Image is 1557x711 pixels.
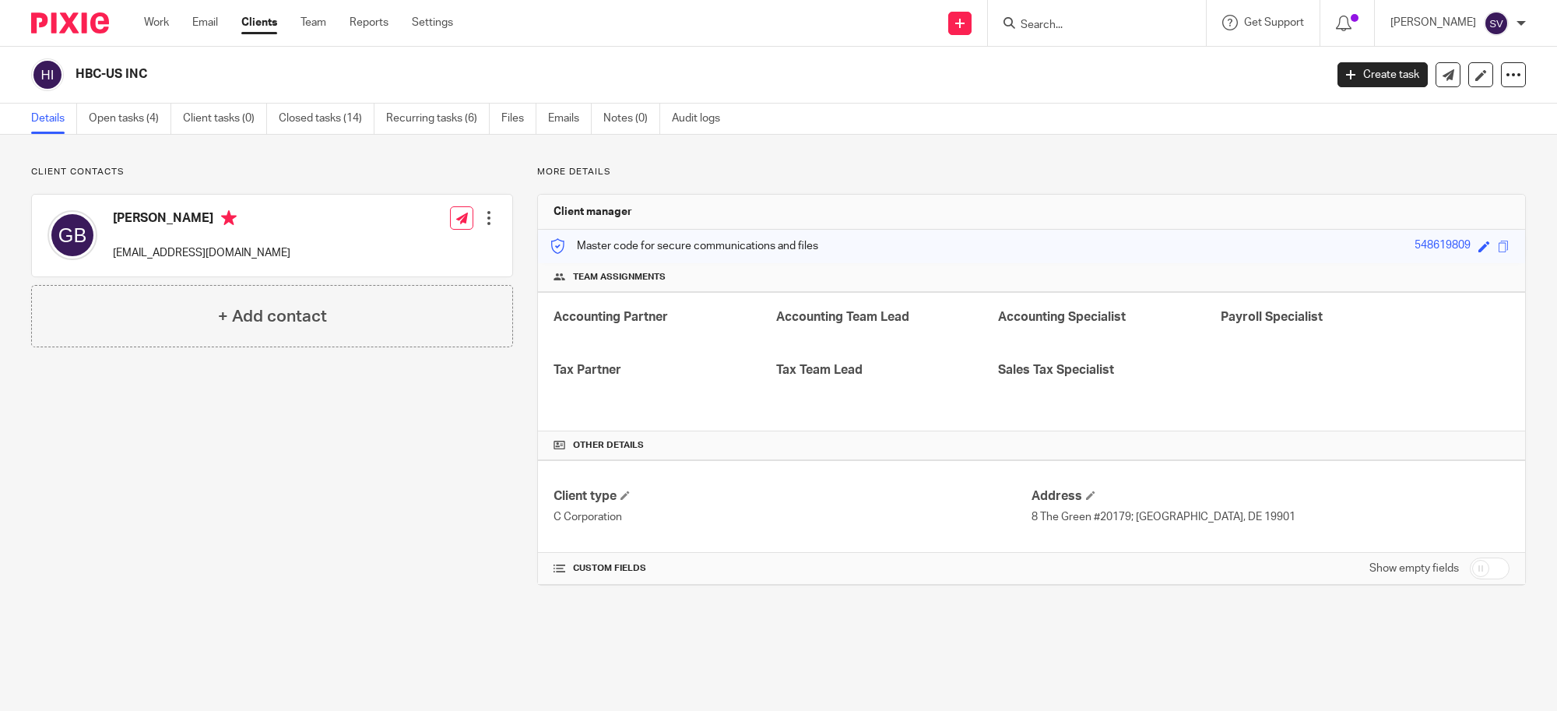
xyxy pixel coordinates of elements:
span: Accounting Specialist [998,311,1126,323]
p: 8 The Green #20179; [GEOGRAPHIC_DATA], DE 19901 [1032,509,1510,525]
span: Other details [573,439,644,452]
a: Open tasks (4) [89,104,171,134]
a: Create task [1337,62,1428,87]
span: Team assignments [573,271,666,283]
p: Master code for secure communications and files [550,238,818,254]
a: Client tasks (0) [183,104,267,134]
img: svg%3E [47,210,97,260]
span: Tax Team Lead [776,364,863,376]
h4: [PERSON_NAME] [113,210,290,230]
h2: HBC-US INC [76,66,1067,83]
a: Settings [412,15,453,30]
input: Search [1019,19,1159,33]
img: Pixie [31,12,109,33]
p: [PERSON_NAME] [1390,15,1476,30]
span: Copy to clipboard [1498,241,1510,252]
a: Clients [241,15,277,30]
h4: CUSTOM FIELDS [554,562,1032,575]
a: Audit logs [672,104,732,134]
h4: Address [1032,488,1510,505]
a: Notes (0) [603,104,660,134]
h4: + Add contact [218,304,327,329]
span: Accounting Partner [554,311,668,323]
a: Emails [548,104,592,134]
img: svg%3E [1484,11,1509,36]
span: Sales Tax Specialist [998,364,1114,376]
p: [EMAIL_ADDRESS][DOMAIN_NAME] [113,245,290,261]
a: Email [192,15,218,30]
h4: Client type [554,488,1032,505]
img: svg%3E [31,58,64,91]
p: More details [537,166,1526,178]
span: Change Client type [620,491,630,500]
a: Details [31,104,77,134]
a: Edit client [1468,62,1493,87]
a: Recurring tasks (6) [386,104,490,134]
a: Team [301,15,326,30]
a: Files [501,104,536,134]
p: Client contacts [31,166,513,178]
span: Edit Address [1086,491,1095,500]
span: Edit code [1478,241,1490,252]
h3: Client manager [554,204,632,220]
p: C Corporation [554,509,1032,525]
a: Send new email [1436,62,1460,87]
span: Accounting Team Lead [776,311,909,323]
a: Closed tasks (14) [279,104,374,134]
div: 548619809 [1415,238,1471,255]
span: Get Support [1244,17,1304,28]
a: Reports [350,15,388,30]
span: Payroll Specialist [1221,311,1323,323]
label: Show empty fields [1369,561,1459,576]
span: Tax Partner [554,364,621,376]
a: Work [144,15,169,30]
i: Primary [221,210,237,226]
